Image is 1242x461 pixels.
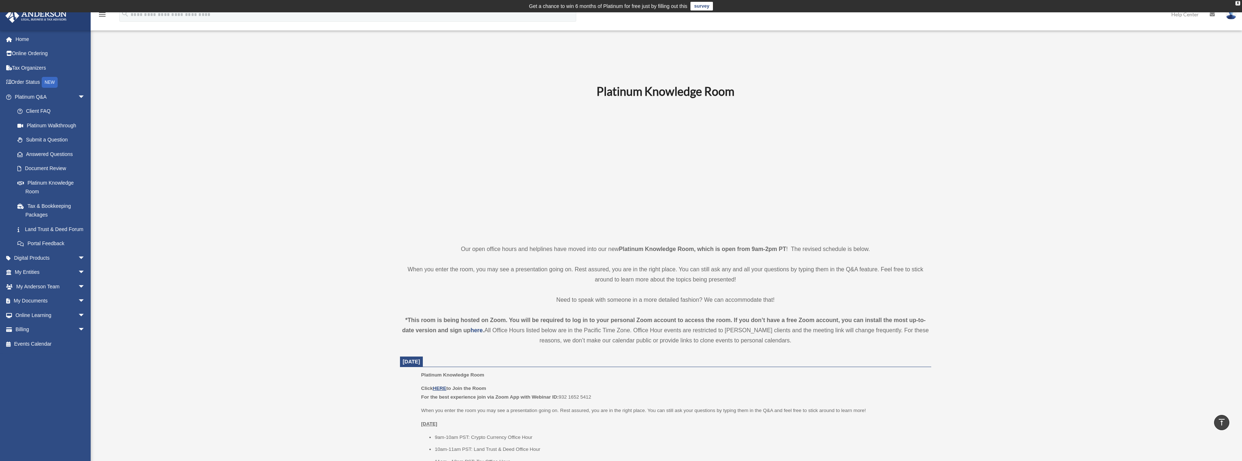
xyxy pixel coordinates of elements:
a: Document Review [10,161,96,176]
a: Digital Productsarrow_drop_down [5,251,96,265]
a: Submit a Question [10,133,96,147]
span: arrow_drop_down [78,279,92,294]
strong: . [483,327,484,333]
a: Portal Feedback [10,236,96,251]
a: Answered Questions [10,147,96,161]
a: HERE [433,386,446,391]
a: Order StatusNEW [5,75,96,90]
img: User Pic [1226,9,1237,20]
img: Anderson Advisors Platinum Portal [3,9,69,23]
p: 932 1652 5412 [421,384,926,401]
span: arrow_drop_down [78,308,92,323]
span: Platinum Knowledge Room [421,372,484,378]
a: Home [5,32,96,46]
div: All Office Hours listed below are in the Pacific Time Zone. Office Hour events are restricted to ... [400,315,931,346]
a: here [470,327,483,333]
a: menu [98,13,107,19]
a: My Documentsarrow_drop_down [5,294,96,308]
li: 9am-10am PST: Crypto Currency Office Hour [435,433,926,442]
p: Our open office hours and helplines have moved into our new ! The revised schedule is below. [400,244,931,254]
i: vertical_align_top [1217,418,1226,427]
a: vertical_align_top [1214,415,1229,430]
a: Platinum Walkthrough [10,118,96,133]
a: Billingarrow_drop_down [5,322,96,337]
span: arrow_drop_down [78,251,92,266]
div: NEW [42,77,58,88]
span: arrow_drop_down [78,294,92,309]
span: arrow_drop_down [78,265,92,280]
b: Platinum Knowledge Room [597,84,734,98]
b: Click to Join the Room [421,386,486,391]
a: My Entitiesarrow_drop_down [5,265,96,280]
a: Tax Organizers [5,61,96,75]
a: survey [690,2,713,11]
a: Platinum Knowledge Room [10,176,92,199]
li: 10am-11am PST: Land Trust & Deed Office Hour [435,445,926,454]
strong: *This room is being hosted on Zoom. You will be required to log in to your personal Zoom account ... [402,317,926,333]
a: Client FAQ [10,104,96,119]
div: Get a chance to win 6 months of Platinum for free just by filling out this [529,2,688,11]
span: arrow_drop_down [78,90,92,104]
b: For the best experience join via Zoom App with Webinar ID: [421,394,558,400]
a: Online Learningarrow_drop_down [5,308,96,322]
p: When you enter the room you may see a presentation going on. Rest assured, you are in the right p... [421,406,926,415]
iframe: 231110_Toby_KnowledgeRoom [557,108,774,231]
a: Platinum Q&Aarrow_drop_down [5,90,96,104]
i: menu [98,10,107,19]
a: Events Calendar [5,337,96,351]
p: Need to speak with someone in a more detailed fashion? We can accommodate that! [400,295,931,305]
p: When you enter the room, you may see a presentation going on. Rest assured, you are in the right ... [400,264,931,285]
span: arrow_drop_down [78,322,92,337]
a: Land Trust & Deed Forum [10,222,96,236]
span: [DATE] [403,359,420,365]
a: My Anderson Teamarrow_drop_down [5,279,96,294]
strong: Platinum Knowledge Room, which is open from 9am-2pm PT [619,246,786,252]
a: Tax & Bookkeeping Packages [10,199,96,222]
i: search [121,10,129,18]
div: close [1235,1,1240,5]
u: [DATE] [421,421,437,427]
a: Online Ordering [5,46,96,61]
